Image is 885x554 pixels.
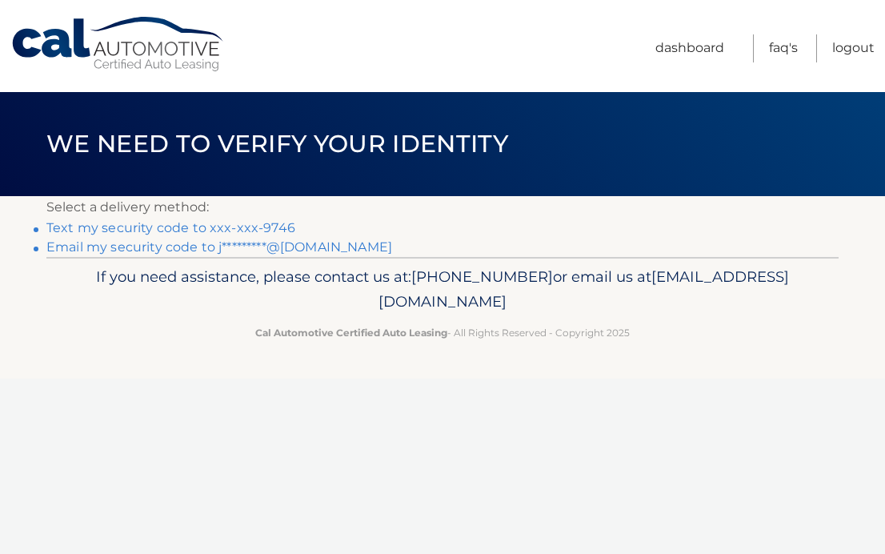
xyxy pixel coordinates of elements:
[46,239,392,255] a: Email my security code to j*********@[DOMAIN_NAME]
[655,34,724,62] a: Dashboard
[769,34,798,62] a: FAQ's
[46,220,295,235] a: Text my security code to xxx-xxx-9746
[411,267,553,286] span: [PHONE_NUMBER]
[46,129,508,159] span: We need to verify your identity
[255,327,447,339] strong: Cal Automotive Certified Auto Leasing
[57,264,828,315] p: If you need assistance, please contact us at: or email us at
[57,324,828,341] p: - All Rights Reserved - Copyright 2025
[10,16,226,73] a: Cal Automotive
[832,34,875,62] a: Logout
[46,196,839,219] p: Select a delivery method:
